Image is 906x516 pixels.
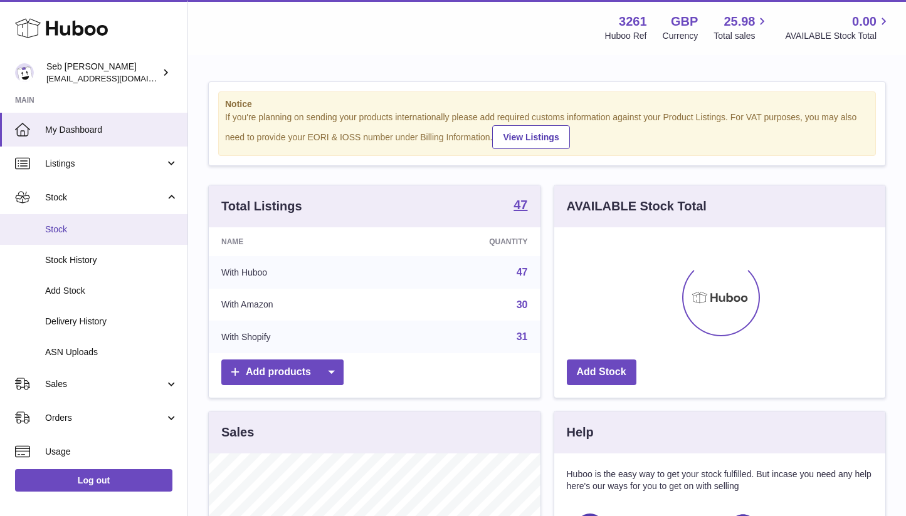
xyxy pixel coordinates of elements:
[46,73,184,83] span: [EMAIL_ADDRESS][DOMAIN_NAME]
[45,158,165,170] span: Listings
[45,224,178,235] span: Stock
[45,378,165,390] span: Sales
[567,424,594,441] h3: Help
[45,254,178,266] span: Stock History
[714,30,769,42] span: Total sales
[221,359,344,385] a: Add products
[45,316,178,328] span: Delivery History
[209,321,390,353] td: With Shopify
[517,299,528,310] a: 30
[15,469,172,492] a: Log out
[45,412,165,424] span: Orders
[517,267,528,277] a: 47
[671,13,698,30] strong: GBP
[714,13,769,42] a: 25.98 Total sales
[517,331,528,342] a: 31
[15,63,34,82] img: ecom@bravefoods.co.uk
[221,198,302,215] h3: Total Listings
[45,285,178,297] span: Add Stock
[209,289,390,321] td: With Amazon
[619,13,647,30] strong: 3261
[45,124,178,136] span: My Dashboard
[225,111,869,149] div: If you're planning on sending your products internationally please add required customs informati...
[852,13,877,30] span: 0.00
[567,468,873,492] p: Huboo is the easy way to get your stock fulfilled. But incase you need any help here's our ways f...
[514,199,527,211] strong: 47
[390,227,540,256] th: Quantity
[45,192,165,204] span: Stock
[225,98,869,110] strong: Notice
[209,256,390,289] td: With Huboo
[209,227,390,256] th: Name
[724,13,755,30] span: 25.98
[45,446,178,458] span: Usage
[605,30,647,42] div: Huboo Ref
[785,30,891,42] span: AVAILABLE Stock Total
[492,125,569,149] a: View Listings
[221,424,254,441] h3: Sales
[567,359,636,385] a: Add Stock
[567,198,707,215] h3: AVAILABLE Stock Total
[785,13,891,42] a: 0.00 AVAILABLE Stock Total
[45,346,178,358] span: ASN Uploads
[663,30,698,42] div: Currency
[46,61,159,85] div: Seb [PERSON_NAME]
[514,199,527,214] a: 47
